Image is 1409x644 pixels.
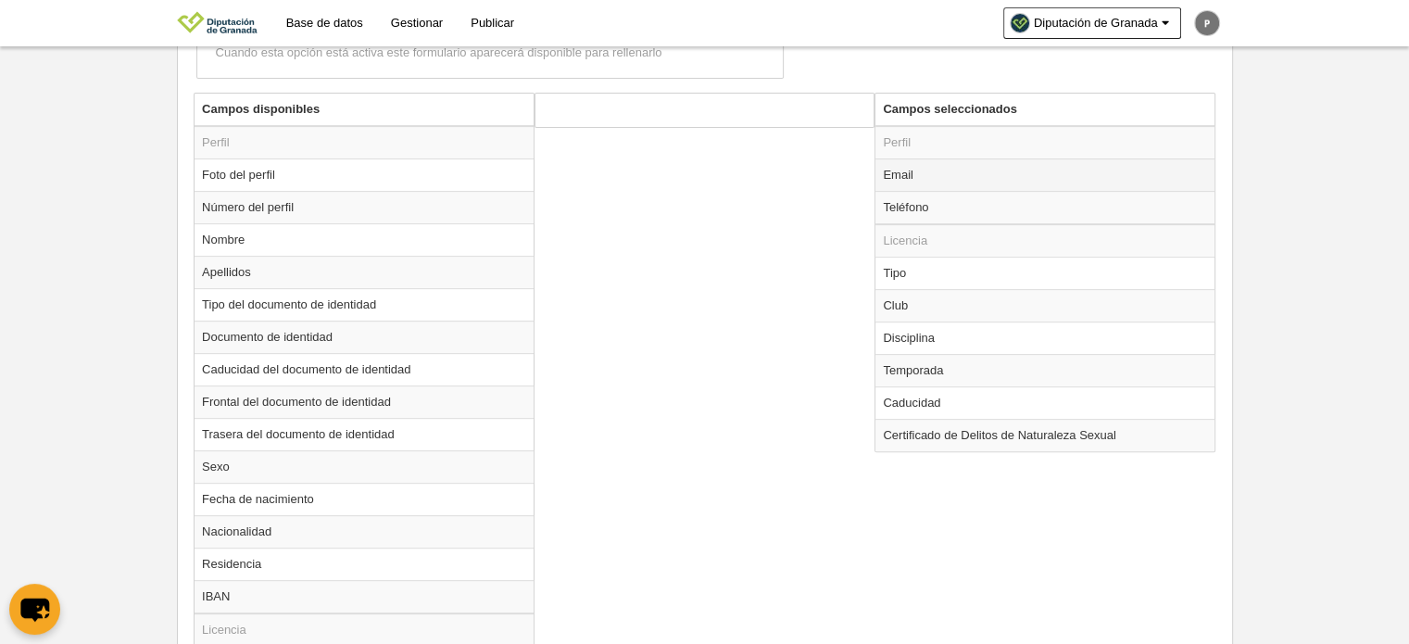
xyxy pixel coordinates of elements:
button: chat-button [9,584,60,635]
td: Perfil [875,126,1214,159]
td: Frontal del documento de identidad [195,385,534,418]
a: Diputación de Granada [1003,7,1181,39]
td: Perfil [195,126,534,159]
span: Diputación de Granada [1034,14,1158,32]
img: Diputación de Granada [177,11,258,33]
td: Caducidad del documento de identidad [195,353,534,385]
td: Apellidos [195,256,534,288]
td: Certificado de Delitos de Naturaleza Sexual [875,419,1214,451]
td: Número del perfil [195,191,534,223]
td: Tipo del documento de identidad [195,288,534,321]
img: Oa6SvBRBA39l.30x30.jpg [1011,14,1029,32]
td: Temporada [875,354,1214,386]
td: Sexo [195,450,534,483]
td: Email [875,158,1214,191]
td: Foto del perfil [195,158,534,191]
td: Caducidad [875,386,1214,419]
td: Club [875,289,1214,322]
td: Teléfono [875,191,1214,224]
img: c2l6ZT0zMHgzMCZmcz05JnRleHQ9UCZiZz03NTc1NzU%3D.png [1195,11,1219,35]
div: Cuando esta opción está activa este formulario aparecerá disponible para rellenarlo [216,44,764,61]
td: Documento de identidad [195,321,534,353]
td: Tipo [875,257,1214,289]
td: Fecha de nacimiento [195,483,534,515]
td: Nacionalidad [195,515,534,548]
td: Licencia [875,224,1214,258]
td: Residencia [195,548,534,580]
td: Nombre [195,223,534,256]
td: IBAN [195,580,534,613]
th: Campos seleccionados [875,94,1214,126]
th: Campos disponibles [195,94,534,126]
td: Trasera del documento de identidad [195,418,534,450]
td: Disciplina [875,322,1214,354]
